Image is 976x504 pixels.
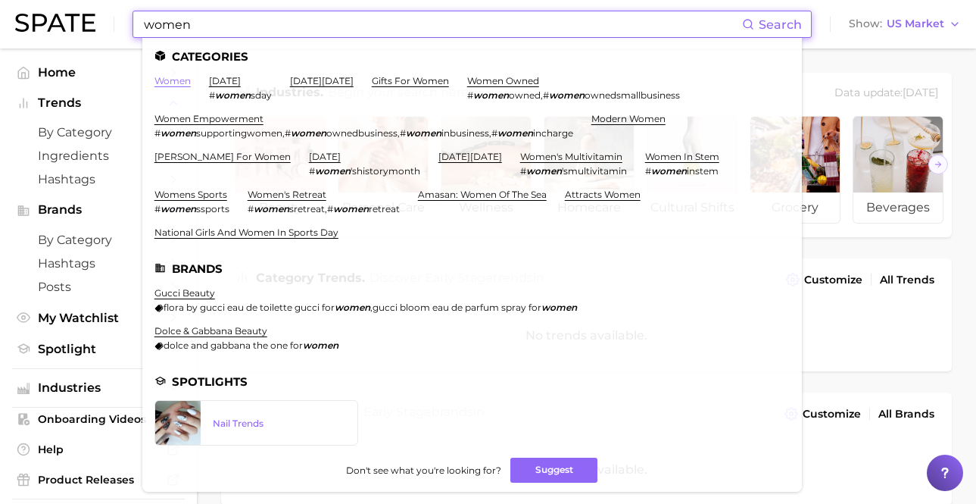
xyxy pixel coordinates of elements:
span: inbusiness [441,127,489,139]
span: Ingredients [38,149,159,163]
span: Show [849,20,882,28]
a: Help [12,438,185,461]
span: 'shistorymonth [351,165,420,177]
a: by Category [12,121,185,144]
span: Home [38,65,159,80]
button: Trends [12,92,185,114]
em: women [549,89,585,101]
a: by Category [12,228,185,252]
a: Onboarding Videos [12,408,185,430]
a: [PERSON_NAME] for women [154,151,291,162]
span: Onboarding Videos [38,412,159,426]
span: US Market [887,20,944,28]
a: Home [12,61,185,84]
span: instem [687,165,719,177]
a: All Trends [876,270,938,290]
span: Industries [38,381,159,395]
span: # [285,127,291,139]
span: Product Releases [38,473,159,487]
button: ShowUS Market [845,14,965,34]
img: SPATE [15,14,95,32]
button: Customize [782,269,866,290]
em: women [473,89,509,101]
em: women [541,302,577,313]
div: , [467,89,680,101]
a: Hashtags [12,167,185,191]
span: gucci bloom eau de parfum spray for [373,302,541,313]
a: Posts [12,275,185,299]
span: # [248,203,254,214]
button: Customize [781,403,865,424]
button: Brands [12,199,185,221]
em: women [333,203,369,214]
span: # [327,203,333,214]
a: Nail Trends [154,400,358,446]
a: [DATE][DATE] [438,151,502,162]
a: amasan: women of the sea [418,189,547,200]
a: gifts for women [372,75,449,86]
li: Spotlights [154,375,790,388]
a: [DATE] [209,75,241,86]
a: attracts women [565,189,641,200]
a: beverages [853,116,943,224]
span: # [467,89,473,101]
span: Customize [803,408,861,421]
em: women [254,203,289,214]
span: Hashtags [38,172,159,186]
div: , [248,203,400,214]
span: Search [759,17,802,32]
a: Hashtags [12,252,185,275]
span: # [400,127,406,139]
a: womens sports [154,189,227,200]
span: # [154,127,161,139]
span: incharge [533,127,573,139]
a: women's retreat [248,189,326,200]
span: ownedsmallbusiness [585,89,680,101]
li: Categories [154,50,790,63]
span: Hashtags [38,256,159,271]
span: # [491,127,497,139]
a: women empowerment [154,113,263,124]
span: owned [509,89,541,101]
em: women [291,127,326,139]
button: Industries [12,377,185,399]
div: , [154,302,577,313]
span: # [520,165,526,177]
span: 'smultivitamin [562,165,627,177]
span: retreat [369,203,400,214]
em: women [161,203,196,214]
a: national girls and women in sports day [154,227,338,238]
span: # [154,203,161,214]
div: , , , [154,127,573,139]
button: Suggest [510,458,597,483]
span: # [209,89,215,101]
em: women [335,302,370,313]
a: women in stem [645,151,719,162]
a: women [154,75,191,86]
span: # [543,89,549,101]
span: Help [38,443,159,456]
em: women [406,127,441,139]
span: supportingwomen [196,127,282,139]
span: flora by gucci eau de toilette gucci for [164,302,335,313]
a: women owned [467,75,539,86]
em: women [161,127,196,139]
span: Don't see what you're looking for? [346,465,501,476]
div: Nail Trends [213,418,345,429]
span: Brands [38,203,159,217]
em: women [315,165,351,177]
span: Posts [38,280,159,294]
em: women [303,340,338,351]
em: women [497,127,533,139]
button: Scroll Right [928,155,948,174]
a: Ingredients [12,144,185,167]
input: Search here for a brand, industry, or ingredient [142,11,742,37]
div: Data update: [DATE] [834,83,938,104]
a: All Brands [875,404,938,424]
a: My Watchlist [12,306,185,330]
em: women [651,165,687,177]
span: # [309,165,315,177]
span: by Category [38,125,159,139]
span: # [645,165,651,177]
span: sretreat [289,203,325,214]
